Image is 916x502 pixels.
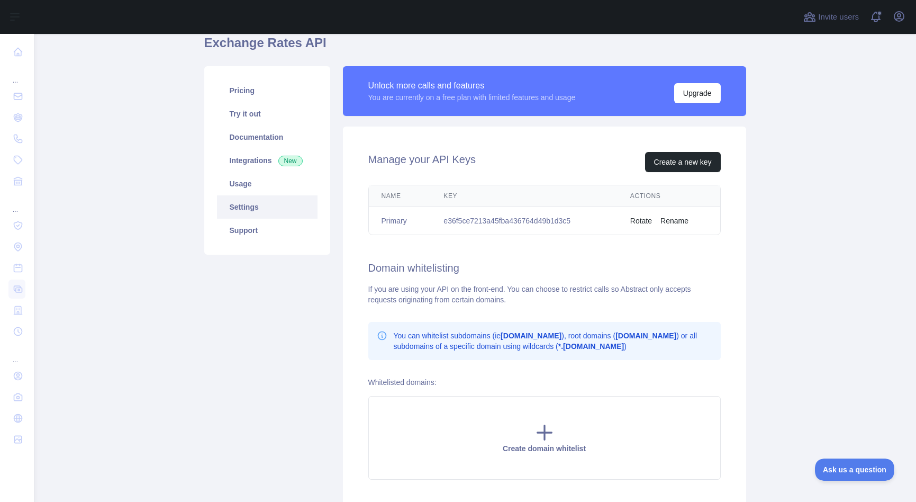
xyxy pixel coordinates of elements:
h1: Exchange Rates API [204,34,746,60]
button: Rotate [630,216,652,226]
button: Rename [660,216,688,226]
p: You can whitelist subdomains (ie ), root domains ( ) or all subdomains of a specific domain using... [394,330,712,352]
button: Upgrade [674,83,721,103]
span: Create domain whitelist [503,444,586,453]
b: [DOMAIN_NAME] [615,331,676,340]
a: Documentation [217,125,318,149]
td: e36f5ce7213a45fba436764d49b1d3c5 [431,207,617,235]
a: Try it out [217,102,318,125]
span: New [278,156,303,166]
div: If you are using your API on the front-end. You can choose to restrict calls so Abstract only acc... [368,284,721,305]
div: ... [8,343,25,364]
th: Actions [618,185,720,207]
button: Create a new key [645,152,721,172]
b: [DOMAIN_NAME] [501,331,561,340]
div: ... [8,193,25,214]
a: Settings [217,195,318,219]
td: Primary [369,207,431,235]
div: You are currently on a free plan with limited features and usage [368,92,576,103]
iframe: Toggle Customer Support [815,459,895,481]
div: ... [8,64,25,85]
a: Usage [217,172,318,195]
div: Unlock more calls and features [368,79,576,92]
a: Integrations New [217,149,318,172]
label: Whitelisted domains: [368,378,437,387]
button: Invite users [801,8,861,25]
a: Support [217,219,318,242]
th: Key [431,185,617,207]
h2: Domain whitelisting [368,261,721,275]
h2: Manage your API Keys [368,152,476,172]
span: Invite users [818,11,859,23]
b: *.[DOMAIN_NAME] [558,342,624,351]
th: Name [369,185,431,207]
a: Pricing [217,79,318,102]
